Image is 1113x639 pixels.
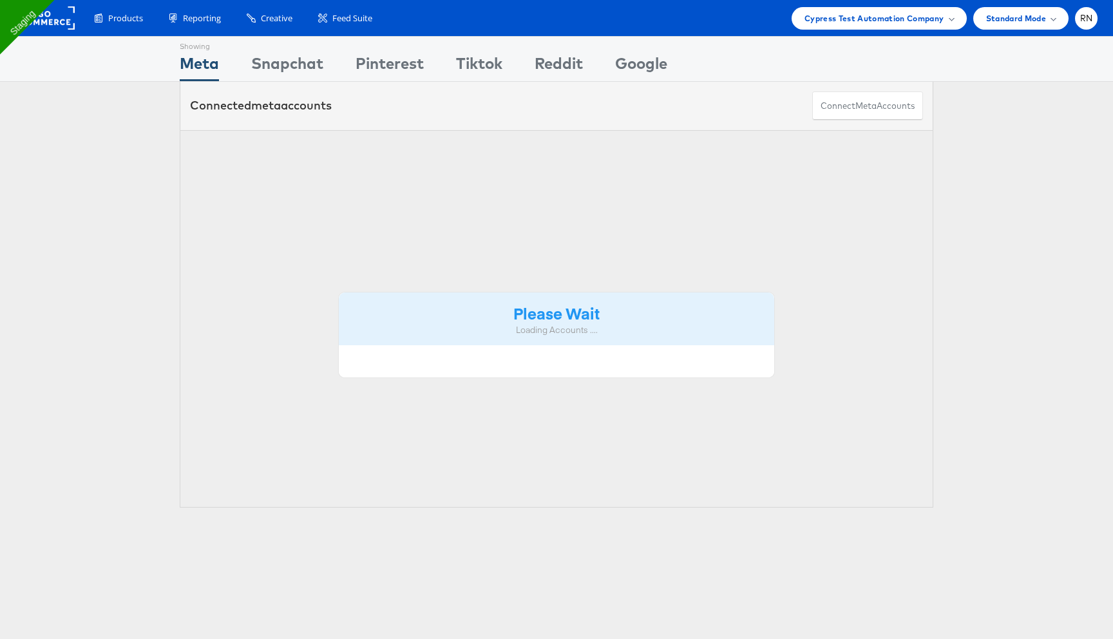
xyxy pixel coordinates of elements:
[183,12,221,24] span: Reporting
[180,52,219,81] div: Meta
[348,324,765,336] div: Loading Accounts ....
[251,98,281,113] span: meta
[1080,14,1093,23] span: RN
[615,52,667,81] div: Google
[855,100,877,112] span: meta
[513,302,600,323] strong: Please Wait
[190,97,332,114] div: Connected accounts
[180,37,219,52] div: Showing
[356,52,424,81] div: Pinterest
[535,52,583,81] div: Reddit
[812,91,923,120] button: ConnectmetaAccounts
[804,12,944,25] span: Cypress Test Automation Company
[986,12,1046,25] span: Standard Mode
[456,52,502,81] div: Tiktok
[251,52,323,81] div: Snapchat
[108,12,143,24] span: Products
[332,12,372,24] span: Feed Suite
[261,12,292,24] span: Creative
